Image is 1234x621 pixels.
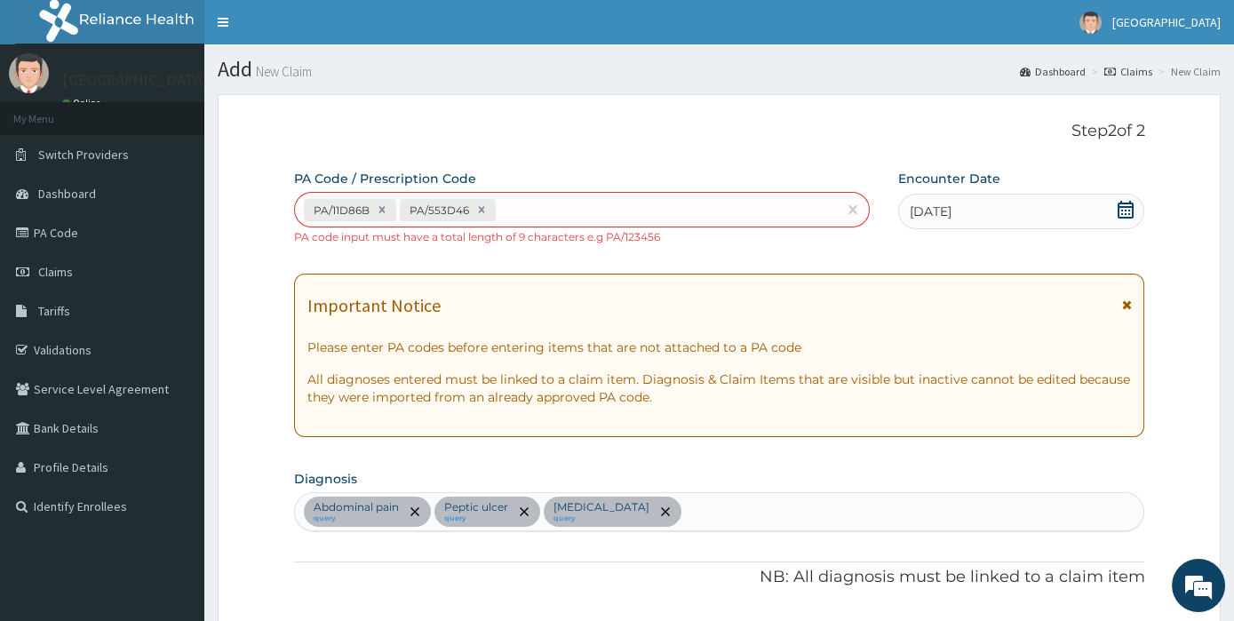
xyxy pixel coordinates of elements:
[252,65,312,78] small: New Claim
[910,203,951,220] span: [DATE]
[33,89,72,133] img: d_794563401_company_1708531726252_794563401
[516,504,532,520] span: remove selection option
[1104,64,1152,79] a: Claims
[62,72,209,88] p: [GEOGRAPHIC_DATA]
[9,53,49,93] img: User Image
[898,170,1000,187] label: Encounter Date
[218,58,1221,81] h1: Add
[307,370,1132,406] p: All diagnoses entered must be linked to a claim item. Diagnosis & Claim Items that are visible bu...
[404,200,472,220] div: PA/553D46
[294,566,1145,589] p: NB: All diagnosis must be linked to a claim item
[444,514,508,523] small: query
[657,504,673,520] span: remove selection option
[294,470,357,488] label: Diagnosis
[1112,14,1221,30] span: [GEOGRAPHIC_DATA]
[308,200,372,220] div: PA/11D86B
[314,500,399,514] p: Abdominal pain
[444,500,508,514] p: Peptic ulcer
[307,338,1132,356] p: Please enter PA codes before entering items that are not attached to a PA code
[291,9,334,52] div: Minimize live chat window
[9,424,338,486] textarea: Type your message and hit 'Enter'
[553,514,649,523] small: query
[92,100,299,123] div: Chat with us now
[294,122,1145,141] p: Step 2 of 2
[38,147,129,163] span: Switch Providers
[314,514,399,523] small: query
[294,230,660,243] small: PA code input must have a total length of 9 characters e.g PA/123456
[38,186,96,202] span: Dashboard
[38,264,73,280] span: Claims
[307,296,441,315] h1: Important Notice
[407,504,423,520] span: remove selection option
[1020,64,1086,79] a: Dashboard
[553,500,649,514] p: [MEDICAL_DATA]
[294,170,476,187] label: PA Code / Prescription Code
[38,303,70,319] span: Tariffs
[1154,64,1221,79] li: New Claim
[1079,12,1102,34] img: User Image
[103,193,245,372] span: We're online!
[62,97,105,109] a: Online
